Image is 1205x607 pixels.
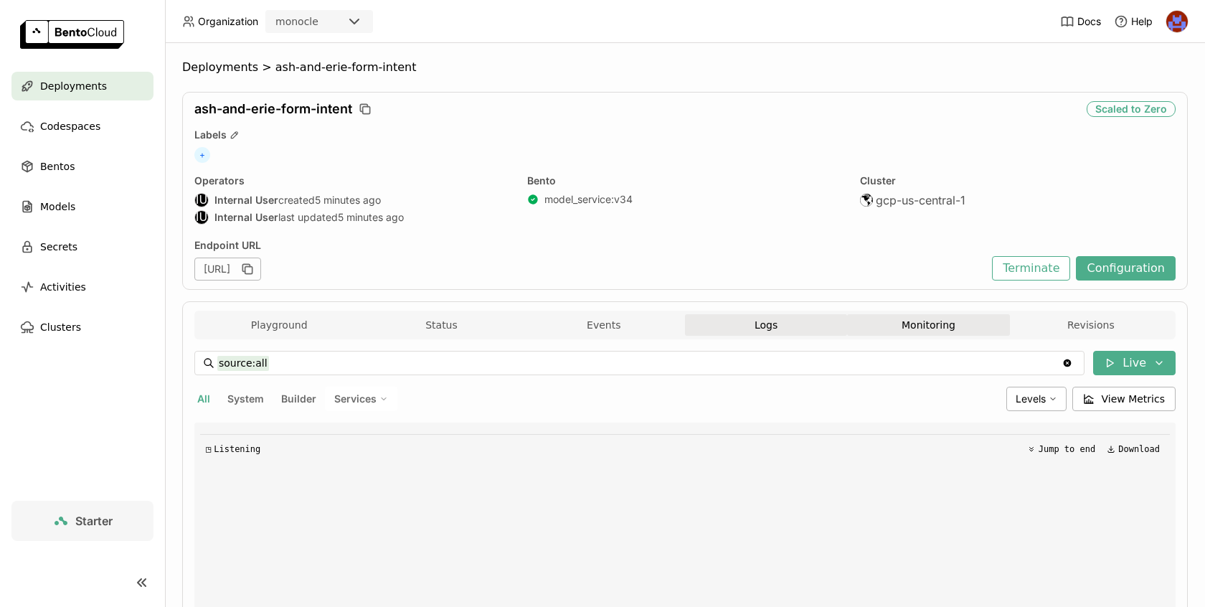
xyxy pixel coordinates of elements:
div: Levels [1006,387,1067,411]
div: Internal User [194,193,209,207]
button: Monitoring [847,314,1009,336]
svg: Clear value [1062,357,1073,369]
div: [URL] [194,258,261,281]
input: Search [217,352,1062,375]
div: last updated [194,210,510,225]
a: Secrets [11,232,153,261]
a: Docs [1060,14,1101,29]
a: Deployments [11,72,153,100]
a: model_service:v34 [544,193,633,206]
button: Terminate [992,256,1070,281]
button: Logs [685,314,847,336]
span: Bentos [40,158,75,175]
div: Listening [206,444,260,454]
a: Bentos [11,152,153,181]
input: Selected monocle. [320,15,321,29]
span: Models [40,198,75,215]
span: 5 minutes ago [338,211,404,224]
div: monocle [275,14,318,29]
span: Codespaces [40,118,100,135]
button: Playground [198,314,360,336]
button: Revisions [1010,314,1172,336]
span: ash-and-erie-form-intent [194,101,352,117]
span: ash-and-erie-form-intent [275,60,417,75]
button: Builder [278,390,319,408]
span: + [194,147,210,163]
div: Help [1114,14,1153,29]
span: Help [1131,15,1153,28]
button: System [225,390,267,408]
div: IU [195,211,208,224]
button: Download [1102,441,1164,458]
span: View Metrics [1102,392,1166,406]
span: Starter [75,514,113,528]
div: IU [195,194,208,207]
span: Docs [1077,15,1101,28]
span: > [258,60,275,75]
div: Labels [194,128,1176,141]
a: Activities [11,273,153,301]
div: Operators [194,174,510,187]
a: Clusters [11,313,153,342]
div: Scaled to Zero [1087,101,1176,117]
div: Internal User [194,210,209,225]
span: 5 minutes ago [315,194,381,207]
button: All [194,390,213,408]
span: Activities [40,278,86,296]
span: ◳ [206,444,211,454]
span: Deployments [182,60,258,75]
button: Configuration [1076,256,1176,281]
span: Services [334,392,377,405]
button: Live [1093,351,1176,375]
span: Deployments [40,77,107,95]
span: Levels [1016,392,1046,405]
button: Events [523,314,685,336]
nav: Breadcrumbs navigation [182,60,1188,75]
button: Status [360,314,522,336]
div: Endpoint URL [194,239,985,252]
button: Jump to end [1023,441,1100,458]
img: Noa Tavron [1166,11,1188,32]
div: Services [325,387,397,411]
img: logo [20,20,124,49]
span: gcp-us-central-1 [876,193,965,207]
div: Cluster [860,174,1176,187]
strong: Internal User [214,194,278,207]
a: Codespaces [11,112,153,141]
button: View Metrics [1072,387,1176,411]
span: Clusters [40,319,81,336]
a: Starter [11,501,153,541]
span: Secrets [40,238,77,255]
strong: Internal User [214,211,278,224]
span: Organization [198,15,258,28]
div: Bento [527,174,843,187]
a: Models [11,192,153,221]
div: created [194,193,510,207]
